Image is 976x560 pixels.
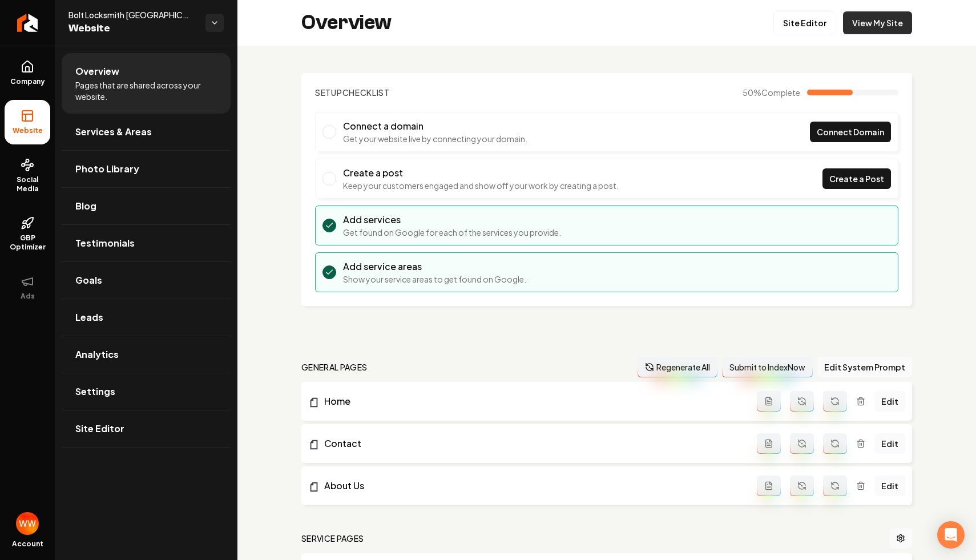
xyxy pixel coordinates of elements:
h3: Add services [343,213,561,227]
h2: general pages [301,361,368,373]
button: Open user button [16,512,39,535]
button: Ads [5,265,50,310]
a: Testimonials [62,225,231,261]
button: Edit System Prompt [817,357,912,377]
a: Settings [62,373,231,410]
span: Photo Library [75,162,139,176]
a: Edit [874,476,905,496]
h3: Connect a domain [343,119,527,133]
a: Services & Areas [62,114,231,150]
span: Website [8,126,47,135]
a: Company [5,51,50,95]
a: Edit [874,433,905,454]
a: Blog [62,188,231,224]
h3: Create a post [343,166,619,180]
a: About Us [308,479,757,493]
span: Setup [315,87,342,98]
p: Show your service areas to get found on Google. [343,273,526,285]
button: Submit to IndexNow [722,357,813,377]
span: Leads [75,311,103,324]
h2: Checklist [315,87,390,98]
a: Analytics [62,336,231,373]
span: Account [12,539,43,549]
a: GBP Optimizer [5,207,50,261]
span: Bolt Locksmith [GEOGRAPHIC_DATA] [68,9,196,21]
span: Ads [16,292,39,301]
span: Create a Post [829,173,884,185]
button: Add admin page prompt [757,433,781,454]
a: Connect Domain [810,122,891,142]
span: Settings [75,385,115,398]
span: Blog [75,199,96,213]
div: Open Intercom Messenger [937,521,965,549]
button: Add admin page prompt [757,476,781,496]
a: Photo Library [62,151,231,187]
img: Rebolt Logo [17,14,38,32]
a: Edit [874,391,905,412]
p: Get found on Google for each of the services you provide. [343,227,561,238]
a: Create a Post [822,168,891,189]
h3: Add service areas [343,260,526,273]
a: Site Editor [773,11,836,34]
h2: Service Pages [301,533,364,544]
a: Leads [62,299,231,336]
button: Regenerate All [638,357,717,377]
span: Pages that are shared across your website. [75,79,217,102]
button: Add admin page prompt [757,391,781,412]
span: 50 % [743,87,800,98]
span: Analytics [75,348,119,361]
span: Services & Areas [75,125,152,139]
span: Goals [75,273,102,287]
span: Website [68,21,196,37]
a: Site Editor [62,410,231,447]
span: Connect Domain [817,126,884,138]
a: Contact [308,437,757,450]
a: Social Media [5,149,50,203]
span: Testimonials [75,236,135,250]
span: Site Editor [75,422,124,436]
img: Will Wallace [16,512,39,535]
span: Company [6,77,50,86]
a: View My Site [843,11,912,34]
a: Goals [62,262,231,299]
span: Social Media [5,175,50,194]
span: GBP Optimizer [5,233,50,252]
span: Overview [75,65,119,78]
p: Get your website live by connecting your domain. [343,133,527,144]
h2: Overview [301,11,392,34]
span: Complete [761,87,800,98]
a: Home [308,394,757,408]
p: Keep your customers engaged and show off your work by creating a post. [343,180,619,191]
